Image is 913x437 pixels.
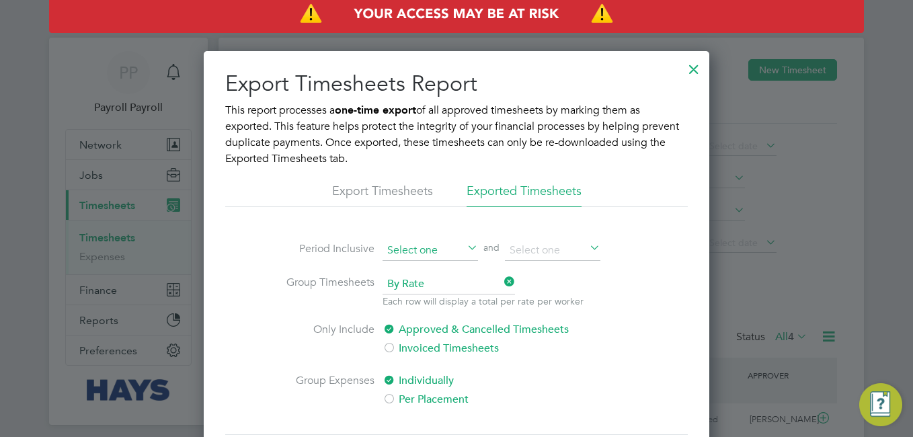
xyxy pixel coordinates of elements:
label: Period Inclusive [274,241,374,258]
h2: Export Timesheets Report [225,70,688,98]
label: Only Include [274,321,374,356]
label: Per Placement [383,391,608,407]
label: Invoiced Timesheets [383,340,608,356]
span: and [478,241,505,261]
label: Group Expenses [274,372,374,407]
li: Exported Timesheets [467,183,582,207]
label: Approved & Cancelled Timesheets [383,321,608,337]
input: Select one [383,241,478,261]
button: Engage Resource Center [859,383,902,426]
label: Group Timesheets [274,274,374,305]
span: By Rate [383,274,515,294]
p: Each row will display a total per rate per worker [383,294,584,308]
label: Individually [383,372,608,389]
li: Export Timesheets [332,183,433,207]
b: one-time export [335,104,416,116]
p: This report processes a of all approved timesheets by marking them as exported. This feature help... [225,102,688,167]
input: Select one [505,241,600,261]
